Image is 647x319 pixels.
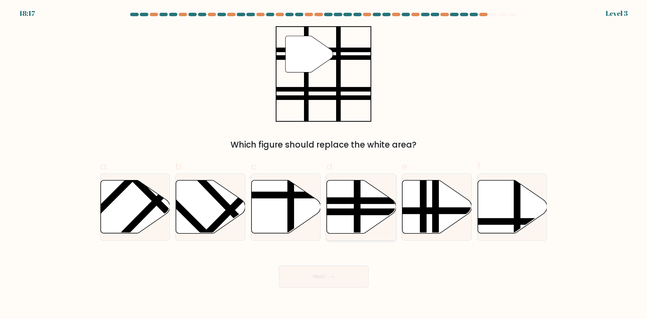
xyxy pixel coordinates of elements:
[326,160,334,173] span: d.
[402,160,409,173] span: e.
[100,160,108,173] span: a.
[175,160,184,173] span: b.
[104,139,543,151] div: Which figure should replace the white area?
[251,160,258,173] span: c.
[19,8,35,19] div: 18:17
[477,160,482,173] span: f.
[285,36,333,72] g: "
[279,266,369,288] button: Next
[606,8,628,19] div: Level 3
